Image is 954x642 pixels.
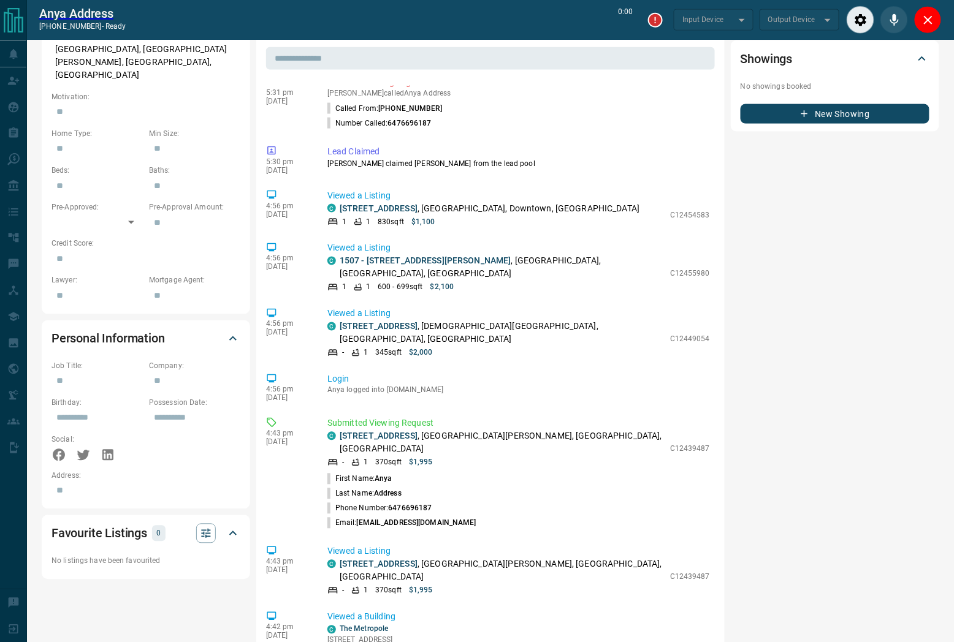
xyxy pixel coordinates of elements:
p: 370 sqft [375,585,402,596]
p: [DATE] [266,566,309,575]
p: Viewed a Building [327,611,710,624]
p: Email: [327,518,476,529]
p: [DATE] [266,97,309,105]
p: - [342,347,344,358]
p: Lead Claimed [327,145,710,158]
p: 830 sqft [378,216,404,227]
p: [DATE] [266,394,309,402]
p: Address: [52,470,240,481]
p: , [GEOGRAPHIC_DATA][PERSON_NAME], [GEOGRAPHIC_DATA], [GEOGRAPHIC_DATA] [340,430,664,456]
p: [GEOGRAPHIC_DATA], [GEOGRAPHIC_DATA][PERSON_NAME], [GEOGRAPHIC_DATA], [GEOGRAPHIC_DATA] [52,39,240,85]
p: - [342,585,344,596]
p: 1 [366,216,370,227]
p: Credit Score: [52,238,240,249]
div: Audio Settings [847,6,874,34]
p: 1 [364,585,368,596]
span: [EMAIL_ADDRESS][DOMAIN_NAME] [357,519,476,527]
p: Last Name: [327,488,402,499]
p: [DATE] [266,632,309,640]
p: Min Size: [149,128,240,139]
p: 1 [342,282,346,293]
p: C12439487 [670,572,710,583]
p: Company: [149,361,240,372]
span: 6476696187 [388,119,432,127]
p: 4:56 pm [266,320,309,328]
p: Pre-Approved: [52,202,143,213]
div: condos.ca [327,322,336,331]
div: Close [914,6,942,34]
p: [DATE] [266,438,309,447]
p: , [DEMOGRAPHIC_DATA][GEOGRAPHIC_DATA], [GEOGRAPHIC_DATA], [GEOGRAPHIC_DATA] [340,320,664,346]
p: Beds: [52,165,143,176]
p: Viewed a Listing [327,242,710,255]
p: Viewed a Listing [327,545,710,558]
p: 4:56 pm [266,202,309,210]
a: [STREET_ADDRESS] [340,203,418,213]
p: 1 [364,347,368,358]
p: , [GEOGRAPHIC_DATA], [GEOGRAPHIC_DATA], [GEOGRAPHIC_DATA] [340,255,664,281]
h2: Showings [741,49,793,69]
p: 1 [364,457,368,468]
div: Favourite Listings0 [52,519,240,548]
p: [DATE] [266,210,309,219]
span: Anya [375,475,392,483]
p: Birthday: [52,398,143,409]
p: Motivation: [52,91,240,102]
p: , [GEOGRAPHIC_DATA][PERSON_NAME], [GEOGRAPHIC_DATA], [GEOGRAPHIC_DATA] [340,558,664,584]
p: 4:56 pm [266,254,309,263]
span: Address [374,489,402,498]
div: condos.ca [327,204,336,213]
p: $1,995 [409,585,433,596]
p: 600 - 699 sqft [378,282,422,293]
a: Anya Address [39,6,126,21]
p: Viewed a Listing [327,189,710,202]
span: ready [105,22,126,31]
div: condos.ca [327,432,336,440]
p: Viewed a Listing [327,308,710,320]
div: Showings [741,44,929,74]
p: 370 sqft [375,457,402,468]
span: [PHONE_NUMBER] [378,104,442,113]
p: [PERSON_NAME] claimed [PERSON_NAME] from the lead pool [327,158,710,169]
p: $1,995 [409,457,433,468]
p: Phone Number: [327,503,432,514]
p: C12439487 [670,444,710,455]
p: Number Called: [327,118,432,129]
a: [STREET_ADDRESS] [340,559,418,569]
p: C12449054 [670,334,710,345]
p: Baths: [149,165,240,176]
p: 1 [366,282,370,293]
p: Possession Date: [149,398,240,409]
div: Mute [880,6,908,34]
p: [PERSON_NAME] called Anya Address [327,89,710,97]
p: [DATE] [266,328,309,337]
p: Social: [52,434,143,445]
p: - [342,457,344,468]
p: Home Type: [52,128,143,139]
div: condos.ca [327,257,336,265]
p: First Name: [327,474,392,485]
a: The Metropole [340,625,388,633]
p: Mortgage Agent: [149,275,240,286]
p: Pre-Approval Amount: [149,202,240,213]
p: Login [327,373,710,386]
p: [DATE] [266,263,309,271]
h2: Personal Information [52,329,165,349]
p: [PHONE_NUMBER] - [39,21,126,32]
a: [STREET_ADDRESS] [340,322,418,331]
a: 1507 - [STREET_ADDRESS][PERSON_NAME] [340,256,511,266]
a: [STREET_ADDRESS] [340,431,418,441]
p: 4:43 pm [266,429,309,438]
p: C12455980 [670,268,710,279]
p: Job Title: [52,361,143,372]
p: Submitted Viewing Request [327,417,710,430]
h2: Favourite Listings [52,524,147,543]
p: 0:00 [619,6,633,34]
p: 4:56 pm [266,385,309,394]
div: condos.ca [327,560,336,568]
span: 6476696187 [388,504,432,513]
p: $2,000 [409,347,433,358]
p: 0 [156,527,162,540]
p: Called From: [327,103,442,114]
